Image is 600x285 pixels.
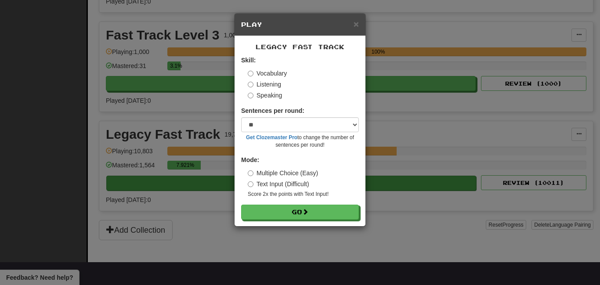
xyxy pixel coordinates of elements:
label: Speaking [248,91,282,100]
button: Go [241,205,359,220]
small: to change the number of sentences per round! [241,134,359,149]
label: Listening [248,80,281,89]
a: Get Clozemaster Pro [246,134,297,141]
h5: Play [241,20,359,29]
span: × [354,19,359,29]
label: Sentences per round: [241,106,304,115]
label: Multiple Choice (Easy) [248,169,318,177]
small: Score 2x the points with Text Input ! [248,191,359,198]
strong: Skill: [241,57,256,64]
strong: Mode: [241,156,259,163]
label: Vocabulary [248,69,287,78]
span: Legacy Fast Track [256,43,344,51]
label: Text Input (Difficult) [248,180,309,188]
input: Text Input (Difficult) [248,181,253,187]
input: Vocabulary [248,71,253,76]
button: Close [354,19,359,29]
input: Speaking [248,93,253,98]
input: Multiple Choice (Easy) [248,170,253,176]
input: Listening [248,82,253,87]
